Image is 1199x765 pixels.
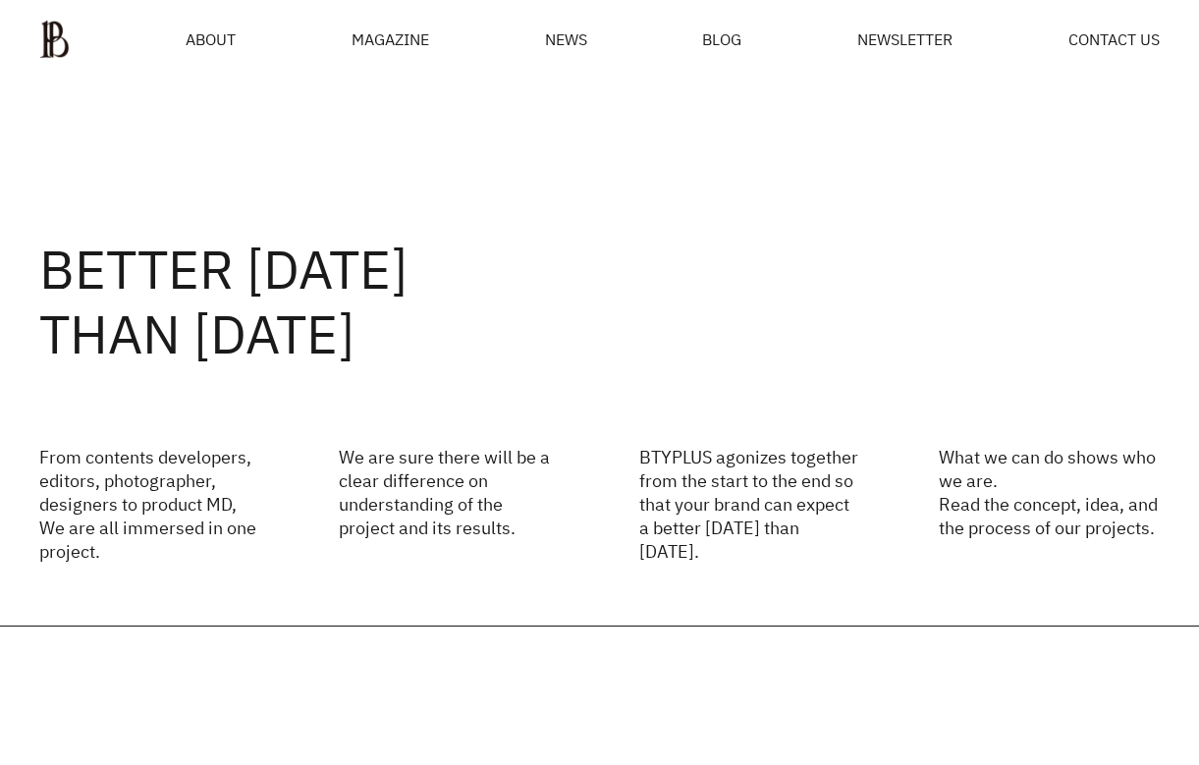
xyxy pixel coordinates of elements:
[639,445,860,563] p: BTYPLUS agonizes together from the start to the end so that your brand can expect a better [DATE]...
[186,31,236,47] a: ABOUT
[39,445,260,563] p: From contents developers, editors, photographer, designers to product MD, We are all immersed in ...
[352,31,429,47] div: MAGAZINE
[939,445,1160,563] p: What we can do shows who we are. Read the concept, idea, and the process of our projects.
[339,445,560,563] p: We are sure there will be a clear difference on understanding of the project and its results.
[39,237,1160,366] h2: BETTER [DATE] THAN [DATE]
[39,20,70,59] img: ba379d5522eb3.png
[1068,31,1160,47] a: CONTACT US
[857,31,953,47] a: NEWSLETTER
[545,31,587,47] a: NEWS
[702,31,741,47] a: BLOG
